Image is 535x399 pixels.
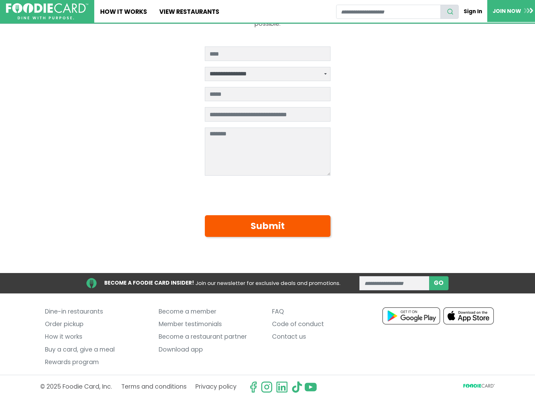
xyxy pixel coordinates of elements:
a: Contact us [272,331,376,343]
button: Submit [205,215,330,237]
a: Privacy policy [195,381,237,393]
input: Your email address [205,87,330,101]
button: search [440,5,459,19]
svg: check us out on facebook [247,381,259,393]
a: Dine-in restaurants [45,305,149,318]
a: Rewards program [45,356,149,369]
span: Join our newsletter for exclusive deals and promotions. [195,279,340,287]
a: How it works [45,331,149,343]
img: FoodieCard; Eat, Drink, Save, Donate [6,3,88,20]
img: linkedin.svg [276,381,288,393]
a: Become a restaurant partner [159,331,263,343]
img: youtube.svg [305,381,317,393]
input: enter email address [359,276,429,290]
iframe: reCAPTCHA [205,182,300,206]
input: restaurant search [336,5,441,19]
svg: FoodieCard [463,384,495,390]
p: © 2025 Foodie Card, Inc. [40,381,112,393]
input: Your Name [205,46,330,61]
a: Code of conduct [272,318,376,331]
select: What would you like to talk to us about? [205,67,330,81]
strong: BECOME A FOODIE CARD INSIDER! [104,279,194,287]
a: Order pickup [45,318,149,331]
a: Terms and conditions [121,381,187,393]
a: Become a member [159,305,263,318]
a: Download app [159,343,263,356]
input: Restaurant name if applicable [205,107,330,121]
button: subscribe [429,276,449,290]
a: Member testimonials [159,318,263,331]
img: tiktok.svg [291,381,303,393]
a: FAQ [272,305,376,318]
a: Buy a card, give a meal [45,343,149,356]
a: Sign In [459,4,488,18]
